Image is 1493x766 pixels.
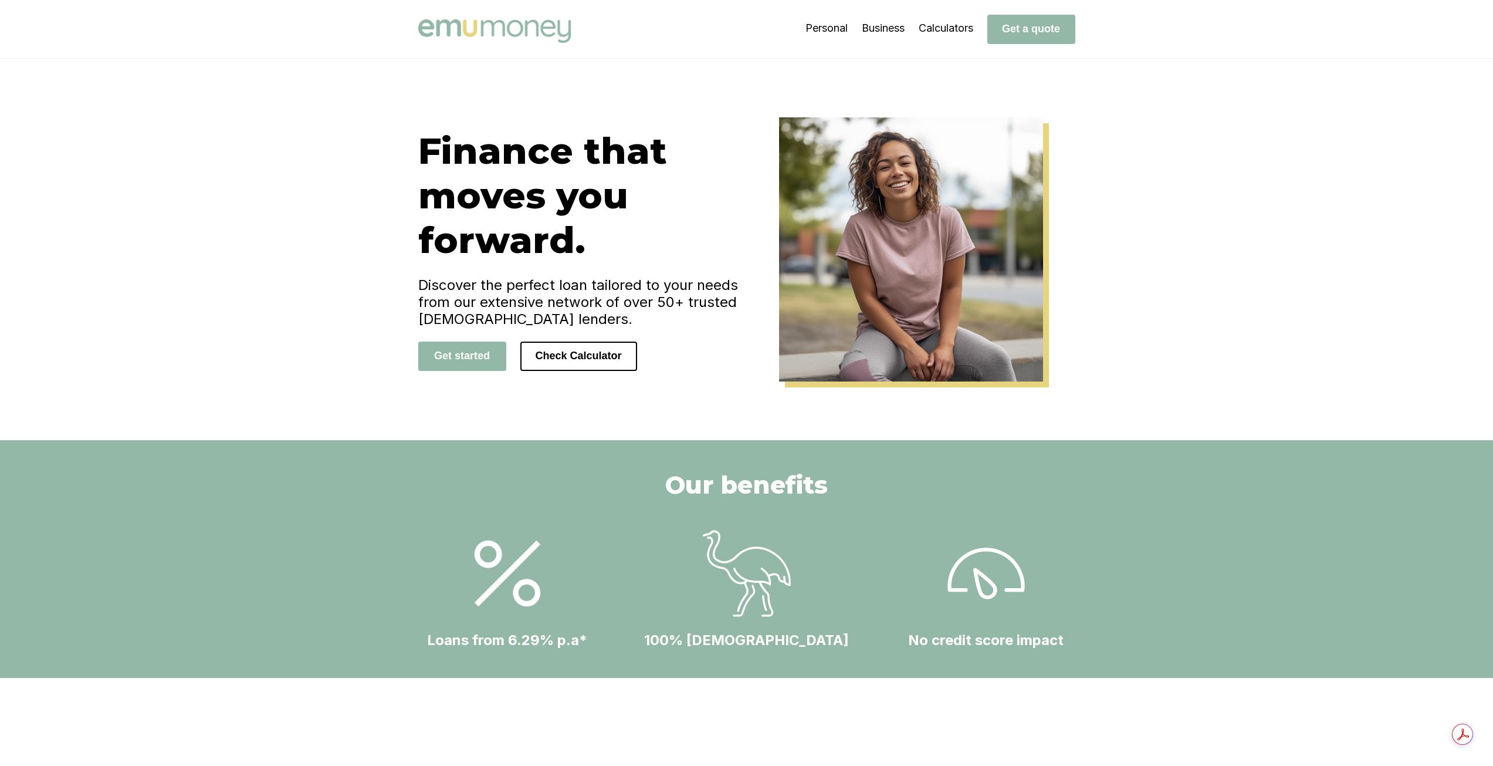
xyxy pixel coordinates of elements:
[987,22,1075,35] a: Get a quote
[418,342,506,371] button: Get started
[463,529,551,617] img: Loans from 6.29% p.a*
[908,632,1064,649] h4: No credit score impact
[427,632,587,649] h4: Loans from 6.29% p.a*
[418,19,571,43] img: Emu Money logo
[703,529,791,617] img: Loans from 6.29% p.a*
[942,529,1030,617] img: Loans from 6.29% p.a*
[418,129,747,262] h1: Finance that moves you forward.
[418,276,747,328] h4: Discover the perfect loan tailored to your needs from our extensive network of over 50+ trusted [...
[520,342,637,371] button: Check Calculator
[418,349,506,362] a: Get started
[779,117,1043,382] img: Emu Money Home
[987,15,1075,44] button: Get a quote
[644,632,849,649] h4: 100% [DEMOGRAPHIC_DATA]
[665,470,828,500] h2: Our benefits
[520,349,637,362] a: Check Calculator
